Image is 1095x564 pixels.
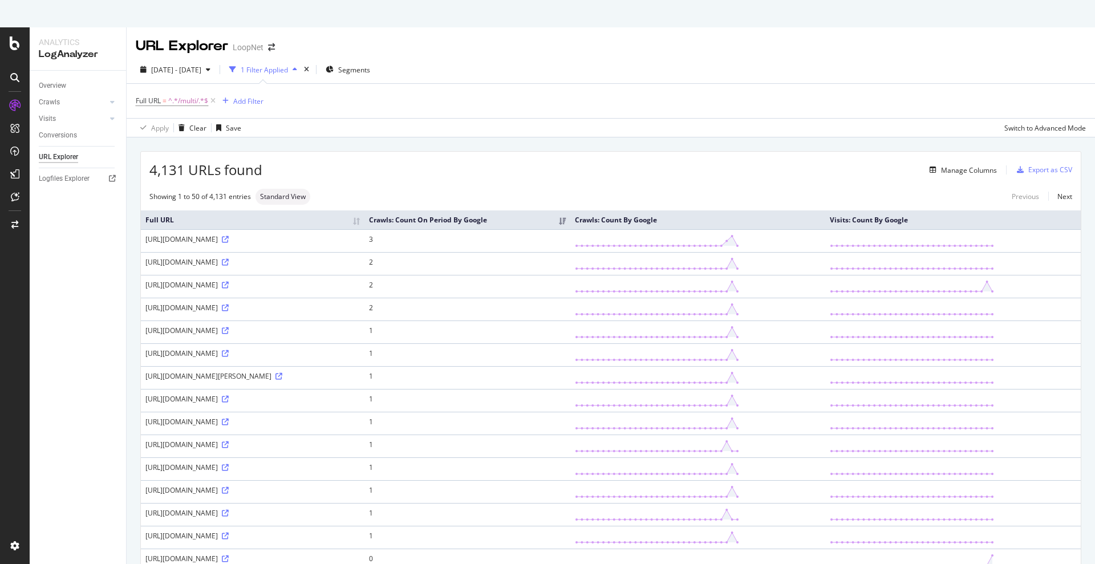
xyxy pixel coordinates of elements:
div: times [302,64,311,75]
div: [URL][DOMAIN_NAME] [145,440,360,449]
div: [URL][DOMAIN_NAME] [145,485,360,495]
a: Next [1048,188,1072,205]
div: Analytics [39,36,117,48]
span: [DATE] - [DATE] [151,65,201,75]
td: 1 [364,343,570,366]
div: Crawls [39,96,60,108]
button: Manage Columns [925,163,997,177]
a: Visits [39,113,107,125]
div: neutral label [255,189,310,205]
button: Segments [321,60,375,79]
td: 1 [364,366,570,389]
div: URL Explorer [39,151,78,163]
a: Conversions [39,129,118,141]
div: LoopNet [233,42,263,53]
td: 2 [364,275,570,298]
td: 3 [364,229,570,252]
div: [URL][DOMAIN_NAME] [145,303,360,313]
div: Apply [151,123,169,133]
th: Crawls: Count On Period By Google: activate to sort column ascending [364,210,570,229]
a: Logfiles Explorer [39,173,118,185]
td: 1 [364,526,570,549]
button: Clear [174,119,206,137]
div: [URL][DOMAIN_NAME] [145,257,360,267]
div: arrow-right-arrow-left [268,43,275,51]
td: 1 [364,389,570,412]
span: Segments [338,65,370,75]
td: 2 [364,252,570,275]
div: Manage Columns [941,165,997,175]
span: ^.*/multi/.*$ [168,93,208,109]
td: 1 [364,457,570,480]
span: Full URL [136,96,161,106]
div: [URL][DOMAIN_NAME] [145,326,360,335]
div: [URL][DOMAIN_NAME] [145,348,360,358]
td: 1 [364,412,570,435]
div: [URL][DOMAIN_NAME] [145,280,360,290]
span: 4,131 URLs found [149,160,262,180]
iframe: Intercom live chat [1056,525,1084,553]
th: Visits: Count By Google [825,210,1081,229]
a: Overview [39,80,118,92]
td: 2 [364,298,570,320]
span: = [163,96,167,106]
button: Apply [136,119,169,137]
div: [URL][DOMAIN_NAME] [145,554,360,563]
div: [URL][DOMAIN_NAME][PERSON_NAME] [145,371,360,381]
div: 1 Filter Applied [241,65,288,75]
div: [URL][DOMAIN_NAME] [145,394,360,404]
div: Export as CSV [1028,165,1072,175]
span: Standard View [260,193,306,200]
button: Add Filter [218,94,263,108]
div: [URL][DOMAIN_NAME] [145,531,360,541]
div: [URL][DOMAIN_NAME] [145,417,360,427]
div: Clear [189,123,206,133]
td: 1 [364,480,570,503]
div: Overview [39,80,66,92]
td: 1 [364,435,570,457]
div: [URL][DOMAIN_NAME] [145,462,360,472]
div: Add Filter [233,96,263,106]
div: LogAnalyzer [39,48,117,61]
button: 1 Filter Applied [225,60,302,79]
button: [DATE] - [DATE] [136,60,215,79]
button: Switch to Advanced Mode [1000,119,1086,137]
div: Save [226,123,241,133]
div: [URL][DOMAIN_NAME] [145,508,360,518]
th: Crawls: Count By Google [570,210,826,229]
td: 1 [364,320,570,343]
div: URL Explorer [136,36,228,56]
button: Export as CSV [1012,161,1072,179]
div: Switch to Advanced Mode [1004,123,1086,133]
td: 1 [364,503,570,526]
div: Visits [39,113,56,125]
th: Full URL: activate to sort column ascending [141,210,364,229]
a: URL Explorer [39,151,118,163]
a: Crawls [39,96,107,108]
div: [URL][DOMAIN_NAME] [145,234,360,244]
div: Logfiles Explorer [39,173,90,185]
div: Showing 1 to 50 of 4,131 entries [149,192,251,201]
div: Conversions [39,129,77,141]
button: Save [212,119,241,137]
